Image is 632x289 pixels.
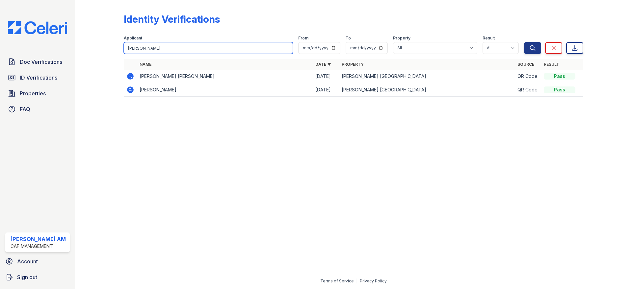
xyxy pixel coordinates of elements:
label: From [298,36,308,41]
div: Pass [544,86,575,93]
a: Sign out [3,271,72,284]
td: [DATE] [313,70,339,83]
label: Result [483,36,495,41]
img: CE_Logo_Blue-a8612792a0a2168367f1c8372b55b34899dd931a85d93a1a3d3e32e68fde9ad4.png [3,21,72,34]
a: Privacy Policy [360,278,387,283]
span: FAQ [20,105,30,113]
a: Properties [5,87,70,100]
td: QR Code [515,70,541,83]
span: Properties [20,89,46,97]
a: Account [3,255,72,268]
a: FAQ [5,103,70,116]
a: Name [140,62,151,67]
td: [PERSON_NAME] [GEOGRAPHIC_DATA] [339,83,515,97]
a: ID Verifications [5,71,70,84]
td: [PERSON_NAME] [GEOGRAPHIC_DATA] [339,70,515,83]
a: Source [517,62,534,67]
div: CAF Management [11,243,66,250]
td: [PERSON_NAME] [137,83,313,97]
a: Terms of Service [320,278,354,283]
span: Account [17,257,38,265]
span: Doc Verifications [20,58,62,66]
a: Result [544,62,559,67]
label: Applicant [124,36,142,41]
a: Doc Verifications [5,55,70,68]
div: [PERSON_NAME] AM [11,235,66,243]
label: To [346,36,351,41]
span: ID Verifications [20,74,57,82]
div: Pass [544,73,575,80]
a: Date ▼ [315,62,331,67]
td: [DATE] [313,83,339,97]
td: [PERSON_NAME] [PERSON_NAME] [137,70,313,83]
div: Identity Verifications [124,13,220,25]
input: Search by name or phone number [124,42,293,54]
div: | [356,278,357,283]
span: Sign out [17,273,37,281]
a: Property [342,62,364,67]
label: Property [393,36,410,41]
td: QR Code [515,83,541,97]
